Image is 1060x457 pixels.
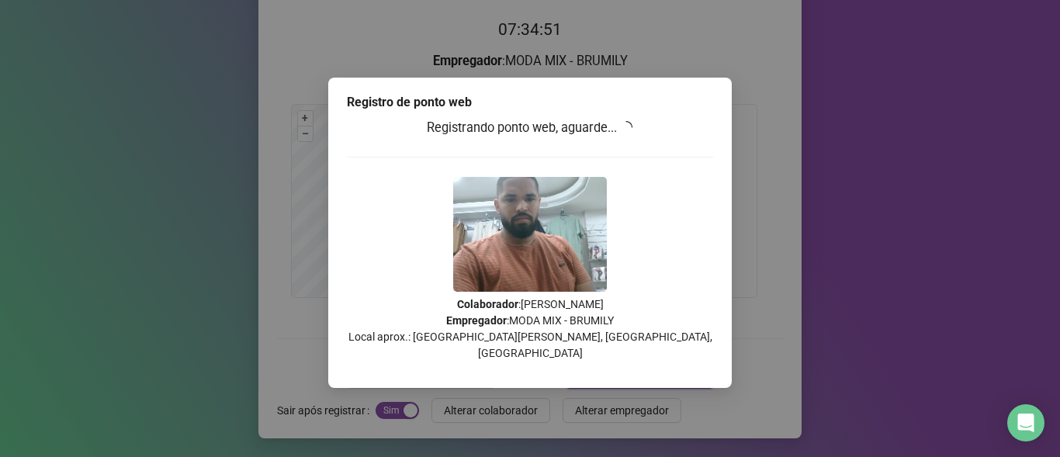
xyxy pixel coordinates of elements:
div: Open Intercom Messenger [1007,404,1044,441]
p: : [PERSON_NAME] : MODA MIX - BRUMILY Local aprox.: [GEOGRAPHIC_DATA][PERSON_NAME], [GEOGRAPHIC_DA... [347,296,713,362]
h3: Registrando ponto web, aguarde... [347,118,713,138]
img: Z [453,177,607,292]
strong: Empregador [446,314,507,327]
strong: Colaborador [457,298,518,310]
div: Registro de ponto web [347,93,713,112]
span: loading [620,121,632,133]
